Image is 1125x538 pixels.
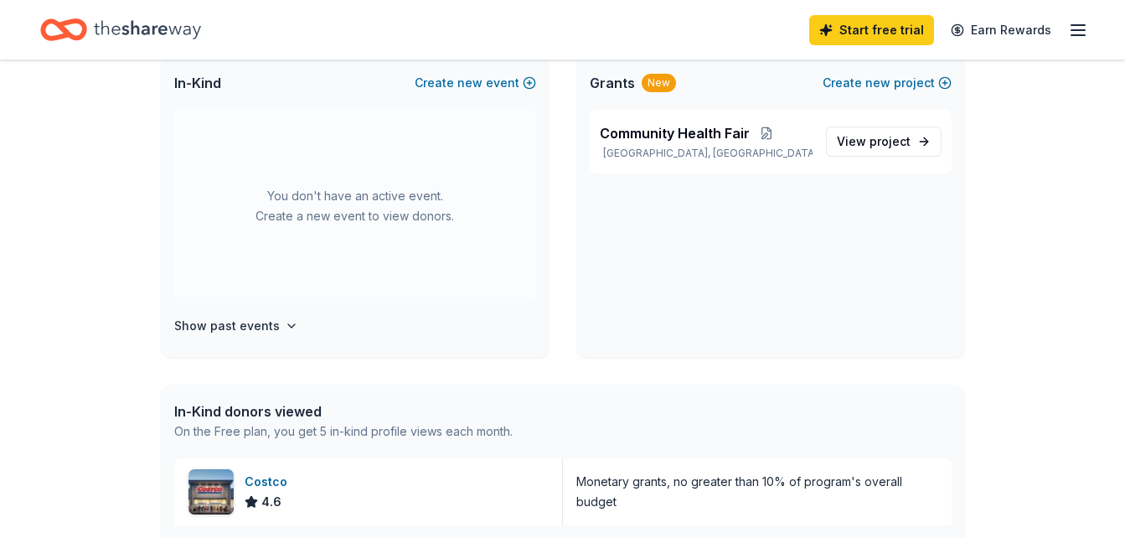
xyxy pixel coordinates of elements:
[245,472,294,492] div: Costco
[576,472,938,512] div: Monetary grants, no greater than 10% of program's overall budget
[826,127,942,157] a: View project
[823,73,952,93] button: Createnewproject
[174,110,536,303] div: You don't have an active event. Create a new event to view donors.
[40,10,201,49] a: Home
[837,132,911,152] span: View
[870,134,911,148] span: project
[174,401,513,422] div: In-Kind donors viewed
[174,316,298,336] button: Show past events
[174,422,513,442] div: On the Free plan, you get 5 in-kind profile views each month.
[174,73,221,93] span: In-Kind
[642,74,676,92] div: New
[600,123,750,143] span: Community Health Fair
[941,15,1061,45] a: Earn Rewards
[174,316,280,336] h4: Show past events
[809,15,934,45] a: Start free trial
[600,147,813,160] p: [GEOGRAPHIC_DATA], [GEOGRAPHIC_DATA]
[188,469,234,515] img: Image for Costco
[457,73,483,93] span: new
[415,73,536,93] button: Createnewevent
[865,73,890,93] span: new
[590,73,635,93] span: Grants
[261,492,281,512] span: 4.6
